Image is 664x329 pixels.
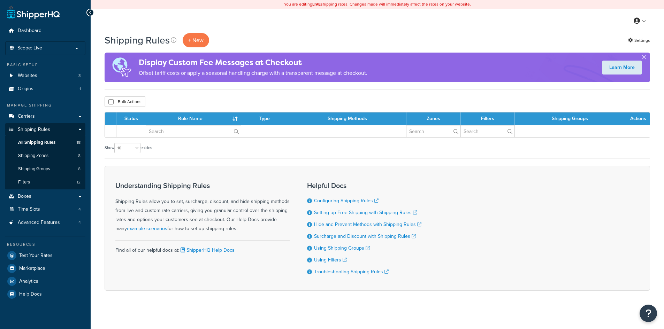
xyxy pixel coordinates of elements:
a: Time Slots 4 [5,203,85,216]
a: Origins 1 [5,83,85,95]
span: Advanced Features [18,220,60,226]
a: example scenarios [127,225,167,232]
li: Time Slots [5,203,85,216]
a: All Shipping Rules 18 [5,136,85,149]
a: Settings [628,36,650,45]
span: Shipping Rules [18,127,50,133]
a: Websites 3 [5,69,85,82]
a: Carriers [5,110,85,123]
p: Offset tariff costs or apply a seasonal handling charge with a transparent message at checkout. [139,68,367,78]
div: Shipping Rules allow you to set, surcharge, discount, and hide shipping methods from live and cus... [115,182,290,233]
span: Boxes [18,194,31,199]
a: Using Filters [314,256,347,264]
a: Marketplace [5,262,85,275]
a: Configuring Shipping Rules [314,197,379,204]
span: 12 [77,179,81,185]
li: Origins [5,83,85,95]
span: All Shipping Rules [18,140,55,146]
a: Surcharge and Discount with Shipping Rules [314,233,416,240]
a: Shipping Groups 8 [5,163,85,175]
input: Search [406,125,460,137]
input: Search [461,125,514,137]
a: ShipperHQ Home [7,5,60,19]
a: Dashboard [5,24,85,37]
th: Rule Name [146,112,241,125]
p: + New [183,33,209,47]
span: Scope: Live [17,45,42,51]
h3: Helpful Docs [307,182,421,189]
h4: Display Custom Fee Messages at Checkout [139,57,367,68]
span: Test Your Rates [19,253,53,259]
span: 8 [78,153,81,159]
span: Time Slots [18,206,40,212]
th: Status [116,112,146,125]
a: Troubleshooting Shipping Rules [314,268,389,275]
a: Help Docs [5,288,85,300]
span: 4 [78,220,81,226]
a: Setting up Free Shipping with Shipping Rules [314,209,417,216]
a: Boxes [5,190,85,203]
label: Show entries [105,143,152,153]
img: duties-banner-06bc72dcb5fe05cb3f9472aba00be2ae8eb53ab6f0d8bb03d382ba314ac3c341.png [105,53,139,82]
li: Filters [5,176,85,189]
select: Showentries [114,143,140,153]
span: Websites [18,73,37,79]
a: Advanced Features 4 [5,216,85,229]
span: 8 [78,166,81,172]
input: Search [146,125,241,137]
a: Shipping Zones 8 [5,149,85,162]
span: Filters [18,179,30,185]
th: Filters [461,112,515,125]
h1: Shipping Rules [105,33,170,47]
th: Zones [406,112,461,125]
div: Basic Setup [5,62,85,68]
div: Resources [5,242,85,248]
span: Carriers [18,113,35,119]
span: Help Docs [19,291,42,297]
span: Dashboard [18,28,41,34]
span: 18 [76,140,81,146]
span: Shipping Zones [18,153,48,159]
h3: Understanding Shipping Rules [115,182,290,189]
span: 4 [78,206,81,212]
a: Using Shipping Groups [314,244,370,252]
div: Manage Shipping [5,102,85,108]
span: Origins [18,86,33,92]
span: Analytics [19,279,38,284]
button: Bulk Actions [105,96,145,107]
li: Shipping Groups [5,163,85,175]
li: Shipping Zones [5,149,85,162]
th: Type [241,112,288,125]
span: 3 [78,73,81,79]
span: 1 [79,86,81,92]
a: ShipperHQ Help Docs [179,246,235,254]
li: Advanced Features [5,216,85,229]
li: All Shipping Rules [5,136,85,149]
span: Shipping Groups [18,166,50,172]
li: Websites [5,69,85,82]
a: Hide and Prevent Methods with Shipping Rules [314,221,421,228]
a: Filters 12 [5,176,85,189]
button: Open Resource Center [640,305,657,322]
div: Find all of our helpful docs at: [115,240,290,255]
span: Marketplace [19,266,45,272]
a: Learn More [602,61,642,75]
a: Test Your Rates [5,249,85,262]
th: Shipping Methods [288,112,406,125]
a: Shipping Rules [5,123,85,136]
th: Actions [625,112,650,125]
li: Shipping Rules [5,123,85,189]
a: Analytics [5,275,85,288]
th: Shipping Groups [515,112,625,125]
b: LIVE [312,1,321,7]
